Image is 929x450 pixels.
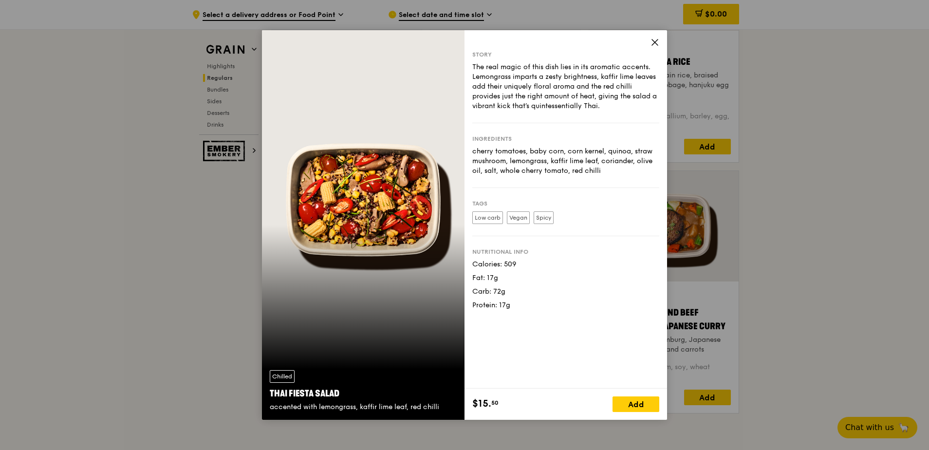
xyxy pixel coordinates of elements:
span: 50 [491,399,499,407]
div: Carb: 72g [472,287,659,297]
div: Nutritional info [472,248,659,256]
div: Add [613,396,659,412]
div: Chilled [270,370,295,383]
div: Thai Fiesta Salad [270,387,457,400]
label: Spicy [534,211,554,224]
div: Calories: 509 [472,260,659,269]
label: Low carb [472,211,503,224]
div: accented with lemongrass, kaffir lime leaf, red chilli [270,402,457,412]
div: The real magic of this dish lies in its aromatic accents. Lemongrass imparts a zesty brightness, ... [472,62,659,111]
label: Vegan [507,211,530,224]
div: cherry tomatoes, baby corn, corn kernel, quinoa, straw mushroom, lemongrass, kaffir lime leaf, co... [472,147,659,176]
div: Ingredients [472,135,659,143]
div: Protein: 17g [472,300,659,310]
span: $15. [472,396,491,411]
div: Story [472,51,659,58]
div: Fat: 17g [472,273,659,283]
div: Tags [472,200,659,207]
